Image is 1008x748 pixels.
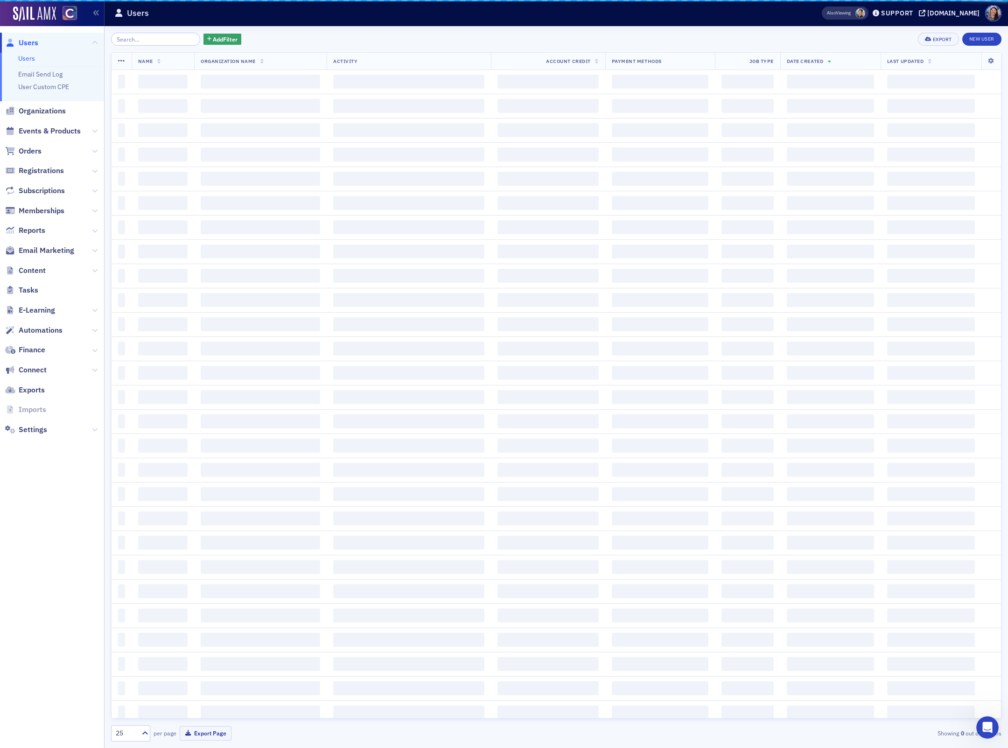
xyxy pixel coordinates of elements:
[721,147,774,161] span: ‌
[612,536,708,550] span: ‌
[333,317,484,331] span: ‌
[161,15,177,32] div: Close
[118,487,125,501] span: ‌
[118,196,125,210] span: ‌
[787,390,874,404] span: ‌
[138,608,188,622] span: ‌
[19,38,38,48] span: Users
[203,34,242,45] button: AddFilter
[787,172,874,186] span: ‌
[787,366,874,380] span: ‌
[887,511,975,525] span: ‌
[985,5,1001,21] span: Profile
[10,140,177,174] div: Profile image for AidanAh ok, I misremembered then, I thought it was correct post registration or...
[787,342,874,356] span: ‌
[118,608,125,622] span: ‌
[721,390,774,404] span: ‌
[497,439,599,453] span: ‌
[213,35,238,43] span: Add Filter
[118,172,125,186] span: ‌
[138,390,188,404] span: ‌
[201,317,320,331] span: ‌
[118,245,125,259] span: ‌
[612,511,708,525] span: ‌
[333,536,484,550] span: ‌
[887,439,975,453] span: ‌
[721,220,774,234] span: ‌
[333,99,484,113] span: ‌
[138,196,188,210] span: ‌
[887,123,975,137] span: ‌
[201,608,320,622] span: ‌
[19,285,38,295] span: Tasks
[10,220,177,254] div: Status: All Systems OperationalUpdated [DATE] 15:19 EDT
[5,225,45,236] a: Reports
[118,536,125,550] span: ‌
[612,439,708,453] span: ‌
[887,58,924,64] span: Last Updated
[138,536,188,550] span: ‌
[138,172,188,186] span: ‌
[887,414,975,428] span: ‌
[333,366,484,380] span: ‌
[5,206,64,216] a: Memberships
[19,267,76,277] span: Search for help
[5,106,66,116] a: Organizations
[787,414,874,428] span: ‌
[19,147,38,166] img: Profile image for Aidan
[118,390,125,404] span: ‌
[42,157,96,167] div: [PERSON_NAME]
[827,10,851,16] span: Viewing
[201,487,320,501] span: ‌
[787,487,874,501] span: ‌
[19,345,45,355] span: Finance
[721,487,774,501] span: ‌
[201,366,320,380] span: ‌
[5,405,46,415] a: Imports
[201,414,320,428] span: ‌
[19,225,45,236] span: Reports
[497,220,599,234] span: ‌
[497,366,599,380] span: ‌
[9,126,177,175] div: Recent messageProfile image for AidanAh ok, I misremembered then, I thought it was correct post r...
[201,75,320,89] span: ‌
[201,390,320,404] span: ‌
[19,66,168,98] p: Hi [PERSON_NAME] 👋
[19,365,47,375] span: Connect
[13,7,56,21] a: SailAMX
[333,147,484,161] span: ‌
[201,560,320,574] span: ‌
[63,6,77,21] img: SailAMX
[721,245,774,259] span: ‌
[19,18,58,33] img: logo
[497,342,599,356] span: ‌
[887,147,975,161] span: ‌
[118,220,125,234] span: ‌
[497,390,599,404] span: ‌
[19,289,156,299] div: Redirect an Event to a 3rd Party URL
[138,123,188,137] span: ‌
[721,317,774,331] span: ‌
[721,536,774,550] span: ‌
[18,54,35,63] a: Users
[38,238,126,245] span: Updated [DATE] 15:19 EDT
[887,584,975,598] span: ‌
[787,147,874,161] span: ‌
[333,608,484,622] span: ‌
[721,75,774,89] span: ‌
[333,58,357,64] span: Activity
[5,305,55,315] a: E-Learning
[612,220,708,234] span: ‌
[138,439,188,453] span: ‌
[333,172,484,186] span: ‌
[19,197,156,207] div: We typically reply in under 10 minutes
[787,439,874,453] span: ‌
[887,366,975,380] span: ‌
[5,166,64,176] a: Registrations
[721,608,774,622] span: ‌
[933,37,952,42] div: Export
[201,269,320,283] span: ‌
[497,245,599,259] span: ‌
[787,58,823,64] span: Date Created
